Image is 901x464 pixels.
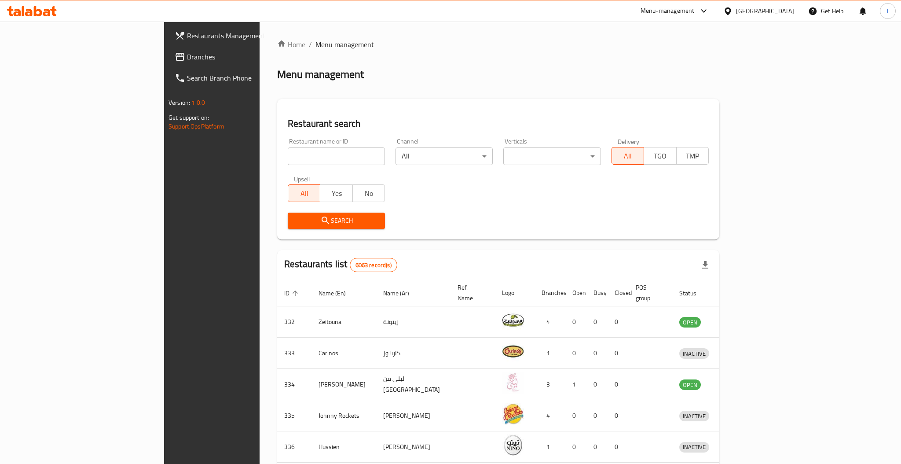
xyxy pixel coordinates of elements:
[396,147,493,165] div: All
[676,147,709,165] button: TMP
[565,306,586,338] td: 0
[535,431,565,463] td: 1
[295,215,378,226] span: Search
[376,306,450,338] td: زيتونة
[503,147,601,165] div: ​
[535,338,565,369] td: 1
[586,338,608,369] td: 0
[311,338,376,369] td: Carinos
[565,431,586,463] td: 0
[679,317,701,328] span: OPEN
[679,379,701,390] div: OPEN
[311,369,376,400] td: [PERSON_NAME]
[315,39,374,50] span: Menu management
[636,282,662,303] span: POS group
[535,369,565,400] td: 3
[350,258,397,272] div: Total records count
[695,254,716,276] div: Export file
[292,187,317,200] span: All
[319,288,357,298] span: Name (En)
[350,261,397,269] span: 6063 record(s)
[187,30,308,41] span: Restaurants Management
[535,306,565,338] td: 4
[565,280,586,306] th: Open
[612,147,644,165] button: All
[502,434,524,456] img: Hussien
[679,349,709,359] span: INACTIVE
[191,97,205,108] span: 1.0.0
[502,340,524,362] img: Carinos
[608,369,629,400] td: 0
[502,372,524,394] img: Leila Min Lebnan
[495,280,535,306] th: Logo
[324,187,349,200] span: Yes
[615,150,641,162] span: All
[376,369,450,400] td: ليلى من [GEOGRAPHIC_DATA]
[679,380,701,390] span: OPEN
[679,442,709,452] span: INACTIVE
[284,258,397,272] h2: Restaurants list
[586,369,608,400] td: 0
[586,306,608,338] td: 0
[288,213,385,229] button: Search
[320,184,352,202] button: Yes
[294,176,310,182] label: Upsell
[736,6,794,16] div: [GEOGRAPHIC_DATA]
[311,306,376,338] td: Zeitouna
[535,400,565,431] td: 4
[376,400,450,431] td: [PERSON_NAME]
[608,338,629,369] td: 0
[168,112,209,123] span: Get support on:
[187,73,308,83] span: Search Branch Phone
[586,400,608,431] td: 0
[886,6,889,16] span: T
[288,184,320,202] button: All
[352,184,385,202] button: No
[608,306,629,338] td: 0
[618,138,640,144] label: Delivery
[565,338,586,369] td: 0
[502,403,524,425] img: Johnny Rockets
[565,400,586,431] td: 0
[168,121,224,132] a: Support.OpsPlatform
[277,67,364,81] h2: Menu management
[608,400,629,431] td: 0
[284,288,301,298] span: ID
[679,411,709,421] div: INACTIVE
[277,39,719,50] nav: breadcrumb
[565,369,586,400] td: 1
[311,431,376,463] td: Hussien
[608,431,629,463] td: 0
[376,431,450,463] td: [PERSON_NAME]
[168,97,190,108] span: Version:
[680,150,705,162] span: TMP
[288,147,385,165] input: Search for restaurant name or ID..
[356,187,381,200] span: No
[648,150,673,162] span: TGO
[679,288,708,298] span: Status
[458,282,484,303] span: Ref. Name
[168,46,315,67] a: Branches
[586,431,608,463] td: 0
[535,280,565,306] th: Branches
[168,67,315,88] a: Search Branch Phone
[608,280,629,306] th: Closed
[168,25,315,46] a: Restaurants Management
[288,117,709,130] h2: Restaurant search
[376,338,450,369] td: كارينوز
[644,147,676,165] button: TGO
[187,52,308,62] span: Branches
[586,280,608,306] th: Busy
[679,411,709,421] span: INACTIVE
[641,6,695,16] div: Menu-management
[311,400,376,431] td: Johnny Rockets
[383,288,421,298] span: Name (Ar)
[502,309,524,331] img: Zeitouna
